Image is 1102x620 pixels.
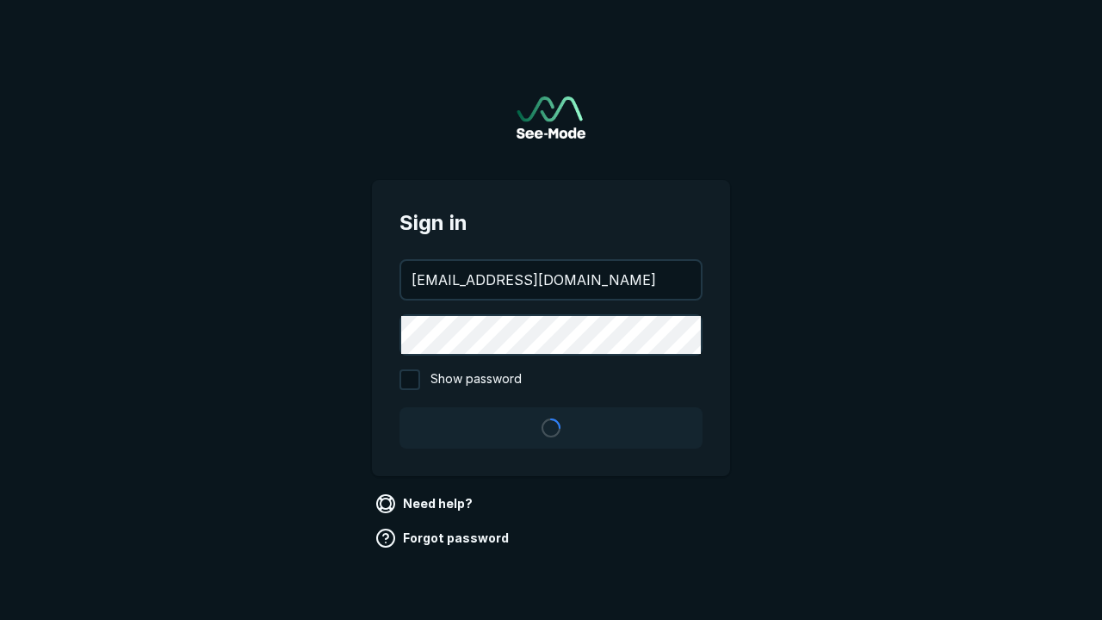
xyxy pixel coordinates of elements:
a: Go to sign in [517,96,585,139]
span: Show password [430,369,522,390]
a: Forgot password [372,524,516,552]
img: See-Mode Logo [517,96,585,139]
input: your@email.com [401,261,701,299]
span: Sign in [399,208,703,239]
a: Need help? [372,490,480,518]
